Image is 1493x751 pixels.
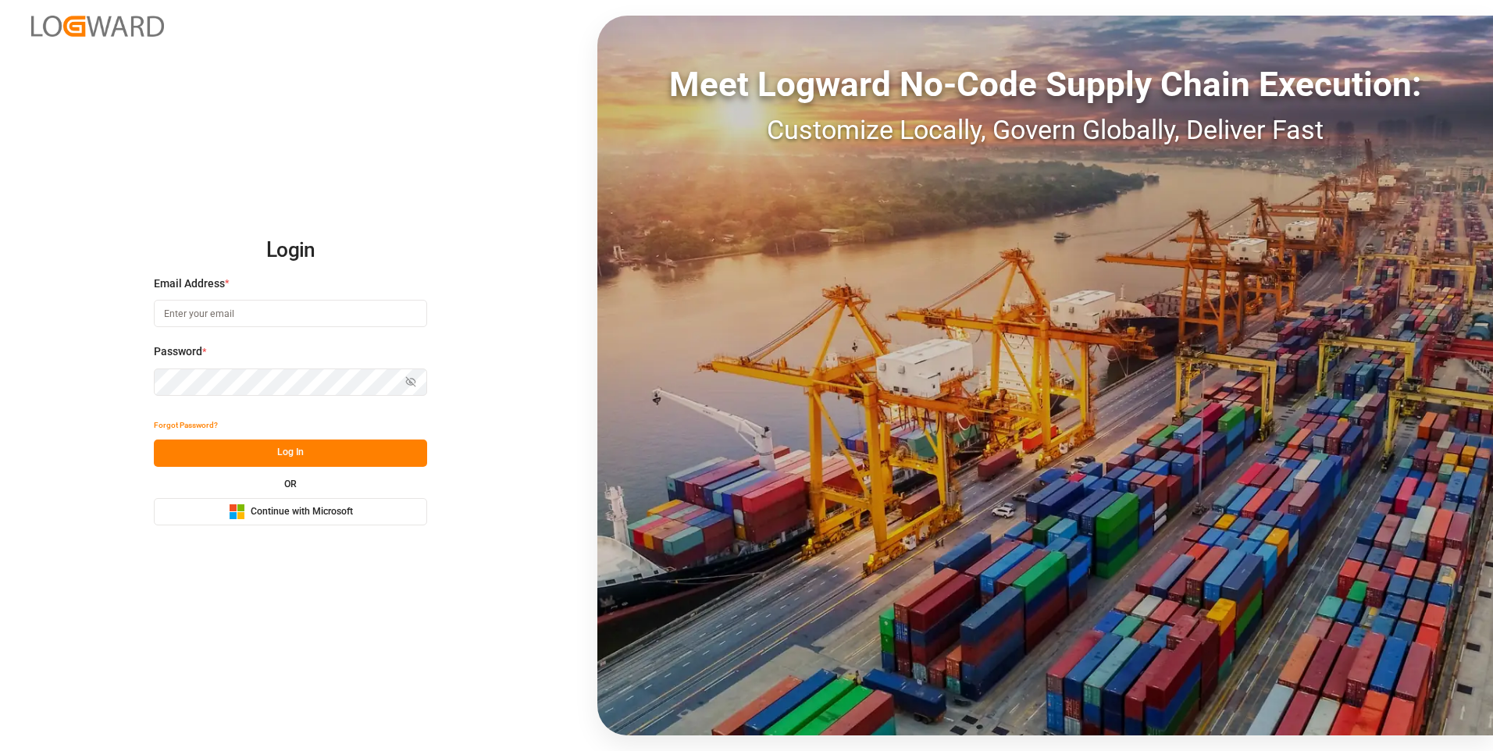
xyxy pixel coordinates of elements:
[597,110,1493,150] div: Customize Locally, Govern Globally, Deliver Fast
[154,343,202,360] span: Password
[154,276,225,292] span: Email Address
[154,498,427,525] button: Continue with Microsoft
[284,479,297,489] small: OR
[154,300,427,327] input: Enter your email
[31,16,164,37] img: Logward_new_orange.png
[597,59,1493,110] div: Meet Logward No-Code Supply Chain Execution:
[251,505,353,519] span: Continue with Microsoft
[154,226,427,276] h2: Login
[154,440,427,467] button: Log In
[154,412,218,440] button: Forgot Password?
